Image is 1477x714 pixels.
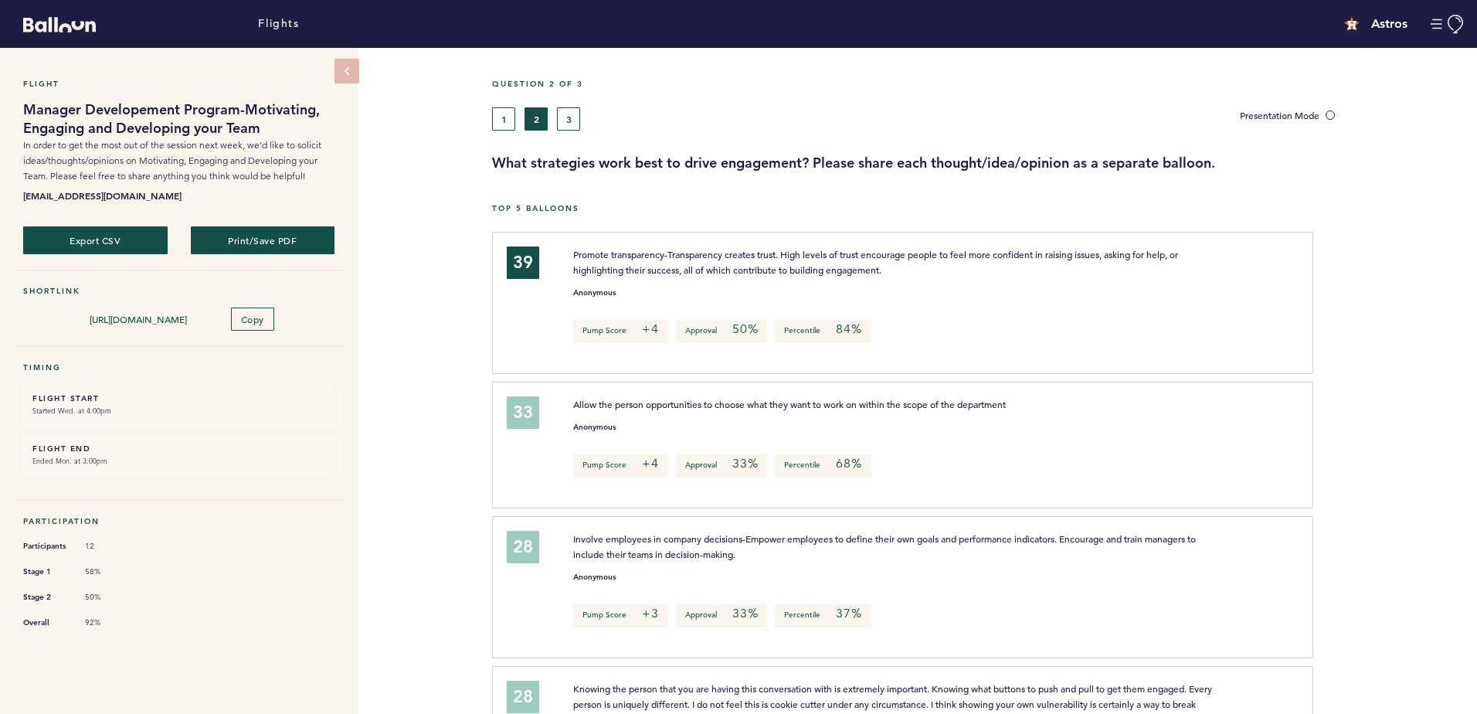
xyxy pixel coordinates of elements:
h6: FLIGHT START [32,393,325,403]
span: 92% [85,617,131,628]
div: 28 [507,681,539,713]
em: 50% [732,321,758,337]
button: 1 [492,107,515,131]
em: +4 [642,456,659,471]
span: 58% [85,566,131,577]
span: Stage 1 [23,564,70,580]
em: 37% [836,606,861,621]
small: Anonymous [573,423,616,431]
em: 33% [732,456,758,471]
p: Approval [676,454,767,478]
p: Pump Score [573,320,668,343]
span: In order to get the most out of the session next week, we’d like to solicit ideas/thoughts/opinio... [23,139,321,182]
button: Print/Save PDF [191,226,335,254]
button: Copy [231,308,274,331]
button: 2 [525,107,548,131]
h1: Manager Developement Program-Motivating, Engaging and Developing your Team [23,100,334,138]
small: Anonymous [573,573,616,581]
span: 50% [85,592,131,603]
button: Export CSV [23,226,168,254]
em: +3 [642,606,659,621]
b: [EMAIL_ADDRESS][DOMAIN_NAME] [23,188,334,203]
button: 3 [557,107,580,131]
span: Presentation Mode [1240,109,1319,121]
a: Flights [258,15,299,32]
em: 68% [836,456,861,471]
button: Manage Account [1431,15,1465,34]
em: 33% [732,606,758,621]
h5: Flight [23,79,334,89]
a: Balloon [12,15,96,32]
p: Pump Score [573,454,668,478]
svg: Balloon [23,17,96,32]
p: Percentile [775,604,871,627]
h5: Shortlink [23,286,334,296]
em: +4 [642,321,659,337]
span: Allow the person opportunities to choose what they want to work on within the scope of the depart... [573,398,1006,410]
span: Stage 2 [23,590,70,605]
span: Overall [23,615,70,631]
div: 33 [507,396,539,429]
h4: Astros [1371,15,1407,33]
div: 28 [507,531,539,563]
span: Copy [241,313,264,325]
small: Anonymous [573,289,616,297]
p: Percentile [775,320,871,343]
p: Approval [676,604,767,627]
em: 84% [836,321,861,337]
span: Participants [23,539,70,554]
h3: What strategies work best to drive engagement? Please share each thought/idea/opinion as a separa... [492,154,1465,172]
p: Approval [676,320,767,343]
small: Ended Mon. at 3:00pm [32,454,325,469]
span: 12 [85,541,131,552]
h6: FLIGHT END [32,444,325,454]
div: 39 [507,246,539,279]
small: Started Wed. at 4:00pm [32,403,325,419]
h5: Timing [23,362,334,372]
h5: Question 2 of 3 [492,79,1465,89]
p: Percentile [775,454,871,478]
span: Promote transparency-Transparency creates trust. High levels of trust encourage people to feel mo... [573,248,1180,276]
p: Pump Score [573,604,668,627]
h5: Top 5 Balloons [492,203,1465,213]
span: Involve employees in company decisions-Empower employees to define their own goals and performanc... [573,532,1198,560]
h5: Participation [23,516,334,526]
